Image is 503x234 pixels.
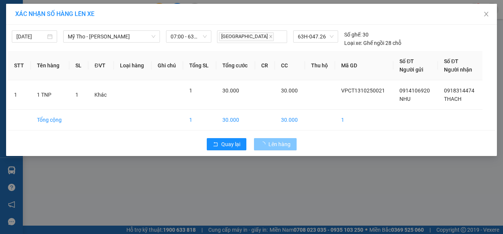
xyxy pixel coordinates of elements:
span: 30.000 [222,88,239,94]
span: 0914106920 [399,88,430,94]
span: Nhận: [73,7,91,15]
span: Người gửi [399,67,423,73]
td: 1 [183,110,216,131]
div: THACH [73,25,152,34]
div: 0918314474 [73,34,152,45]
span: Mỹ Tho - Hồ Chí Minh [68,31,155,42]
span: Chưa cước : [72,51,107,59]
div: VP [GEOGRAPHIC_DATA] [73,6,152,25]
div: 0914106920 [6,34,68,45]
div: VP [PERSON_NAME] [6,6,68,25]
th: ĐVT [88,51,114,80]
span: Loại xe: [344,39,362,47]
button: Lên hàng [254,138,297,150]
span: Số ĐT [444,58,458,64]
span: Lên hàng [268,140,291,148]
span: [GEOGRAPHIC_DATA] [219,32,274,41]
td: 1 [335,110,393,131]
span: Gửi: [6,7,18,15]
span: Số ĐT [399,58,414,64]
span: down [151,34,156,39]
span: 63H-047.26 [298,31,334,42]
td: Tổng cộng [31,110,69,131]
span: 07:00 - 63H-047.26 [171,31,207,42]
span: Người nhận [444,67,472,73]
span: Quay lại [221,140,240,148]
th: Tổng SL [183,51,216,80]
span: 30.000 [281,88,298,94]
div: 30.000 [72,49,152,60]
th: Tổng cước [216,51,255,80]
td: 1 TNP [31,80,69,110]
div: Ghế ngồi 28 chỗ [344,39,401,47]
span: loading [260,142,268,147]
th: Thu hộ [305,51,335,80]
span: 1 [75,92,78,98]
span: close [269,35,273,38]
span: 1 [189,88,192,94]
th: CC [275,51,305,80]
th: Ghi chú [152,51,183,80]
button: Close [476,4,497,25]
th: CR [255,51,275,80]
span: Số ghế: [344,30,361,39]
th: SL [69,51,88,80]
span: rollback [213,142,218,148]
th: STT [8,51,31,80]
span: close [483,11,489,17]
div: 30 [344,30,369,39]
td: 1 [8,80,31,110]
th: Mã GD [335,51,393,80]
span: XÁC NHẬN SỐ HÀNG LÊN XE [15,10,94,18]
td: 30.000 [275,110,305,131]
th: Loại hàng [114,51,152,80]
span: VPCT1310250021 [341,88,385,94]
td: Khác [88,80,114,110]
div: NHU [6,25,68,34]
span: THACH [444,96,461,102]
button: rollbackQuay lại [207,138,246,150]
span: 0918314474 [444,88,474,94]
td: 30.000 [216,110,255,131]
input: 13/10/2025 [16,32,46,41]
th: Tên hàng [31,51,69,80]
span: NHU [399,96,410,102]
